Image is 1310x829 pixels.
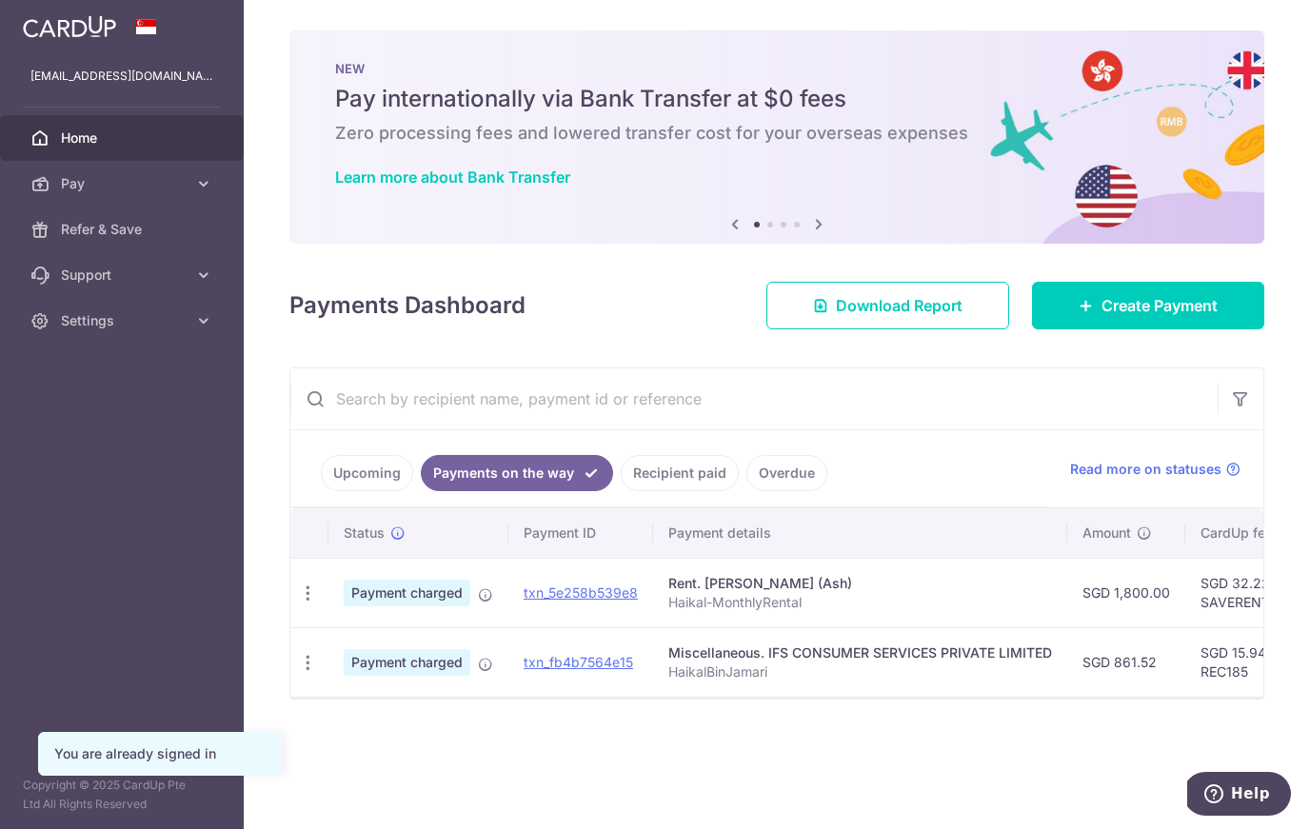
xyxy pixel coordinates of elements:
a: Payments on the way [421,455,613,491]
a: Download Report [766,282,1009,329]
p: NEW [335,61,1219,76]
img: Bank transfer banner [289,30,1264,244]
h4: Payments Dashboard [289,288,526,323]
a: Create Payment [1032,282,1264,329]
span: Create Payment [1102,294,1218,317]
a: Read more on statuses [1070,460,1241,479]
p: Haikal-MonthlyRental [668,593,1052,612]
h6: Zero processing fees and lowered transfer cost for your overseas expenses [335,122,1219,145]
h5: Pay internationally via Bank Transfer at $0 fees [335,84,1219,114]
img: CardUp [23,15,116,38]
span: Payment charged [344,580,470,606]
span: Support [61,266,187,285]
a: txn_5e258b539e8 [524,584,638,601]
a: Learn more about Bank Transfer [335,168,570,187]
span: Download Report [836,294,963,317]
span: Settings [61,311,187,330]
span: Amount [1082,523,1131,543]
p: [EMAIL_ADDRESS][DOMAIN_NAME] [30,67,213,86]
span: Refer & Save [61,220,187,239]
div: Miscellaneous. IFS CONSUMER SERVICES PRIVATE LIMITED [668,643,1052,662]
a: Overdue [746,455,827,491]
div: Rent. [PERSON_NAME] (Ash) [668,574,1052,593]
span: CardUp fee [1201,523,1273,543]
span: Pay [61,174,187,193]
td: SGD 32.22 SAVERENT179 [1185,558,1309,627]
a: Recipient paid [621,455,739,491]
a: txn_fb4b7564e15 [524,654,633,670]
td: SGD 15.94 REC185 [1185,627,1309,697]
span: Home [61,128,187,148]
th: Payment details [653,508,1067,558]
th: Payment ID [508,508,653,558]
span: Status [344,523,385,543]
td: SGD 861.52 [1067,627,1185,697]
input: Search by recipient name, payment id or reference [290,368,1218,429]
span: Payment charged [344,649,470,676]
p: HaikalBinJamari [668,662,1052,681]
a: Upcoming [321,455,413,491]
td: SGD 1,800.00 [1067,558,1185,627]
div: You are already signed in [54,744,266,763]
iframe: Opens a widget where you can find more information [1187,772,1291,819]
span: Read more on statuses [1070,460,1221,479]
